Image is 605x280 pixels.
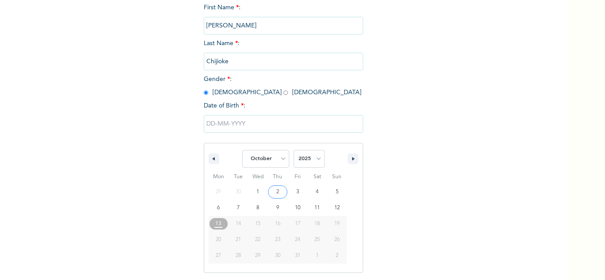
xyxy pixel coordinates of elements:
span: 12 [334,200,340,216]
button: 5 [327,184,347,200]
span: 2 [276,184,279,200]
button: 26 [327,232,347,248]
button: 8 [248,200,268,216]
span: 10 [295,200,300,216]
button: 21 [229,232,248,248]
button: 30 [268,248,288,264]
span: 14 [236,216,241,232]
span: 29 [255,248,260,264]
span: 19 [334,216,340,232]
button: 19 [327,216,347,232]
span: 23 [275,232,280,248]
span: Last Name : [204,40,363,65]
button: 9 [268,200,288,216]
span: 18 [314,216,320,232]
span: 8 [256,200,259,216]
span: 28 [236,248,241,264]
span: Sat [307,170,327,184]
button: 31 [287,248,307,264]
button: 1 [248,184,268,200]
button: 10 [287,200,307,216]
button: 14 [229,216,248,232]
button: 18 [307,216,327,232]
input: DD-MM-YYYY [204,115,363,133]
span: Thu [268,170,288,184]
span: Fri [287,170,307,184]
button: 23 [268,232,288,248]
span: 26 [334,232,340,248]
span: 27 [216,248,221,264]
span: 21 [236,232,241,248]
input: Enter your last name [204,53,363,70]
span: 17 [295,216,300,232]
span: 20 [216,232,221,248]
button: 25 [307,232,327,248]
span: 15 [255,216,260,232]
span: Tue [229,170,248,184]
span: 31 [295,248,300,264]
span: 4 [316,184,318,200]
button: 16 [268,216,288,232]
button: 2 [268,184,288,200]
button: 28 [229,248,248,264]
span: Mon [209,170,229,184]
span: Gender : [DEMOGRAPHIC_DATA] [DEMOGRAPHIC_DATA] [204,76,361,96]
span: 25 [314,232,320,248]
button: 24 [287,232,307,248]
span: 7 [237,200,240,216]
span: 5 [336,184,338,200]
span: 22 [255,232,260,248]
button: 3 [287,184,307,200]
span: 16 [275,216,280,232]
input: Enter your first name [204,17,363,35]
button: 11 [307,200,327,216]
span: 11 [314,200,320,216]
button: 13 [209,216,229,232]
button: 6 [209,200,229,216]
span: Sun [327,170,347,184]
button: 17 [287,216,307,232]
span: 1 [256,184,259,200]
span: 24 [295,232,300,248]
span: Date of Birth : [204,101,245,111]
span: 9 [276,200,279,216]
span: 6 [217,200,220,216]
span: 3 [296,184,299,200]
button: 20 [209,232,229,248]
span: 13 [215,216,221,232]
button: 12 [327,200,347,216]
button: 22 [248,232,268,248]
span: First Name : [204,4,363,29]
button: 27 [209,248,229,264]
button: 4 [307,184,327,200]
span: 30 [275,248,280,264]
button: 7 [229,200,248,216]
span: Wed [248,170,268,184]
button: 15 [248,216,268,232]
button: 29 [248,248,268,264]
